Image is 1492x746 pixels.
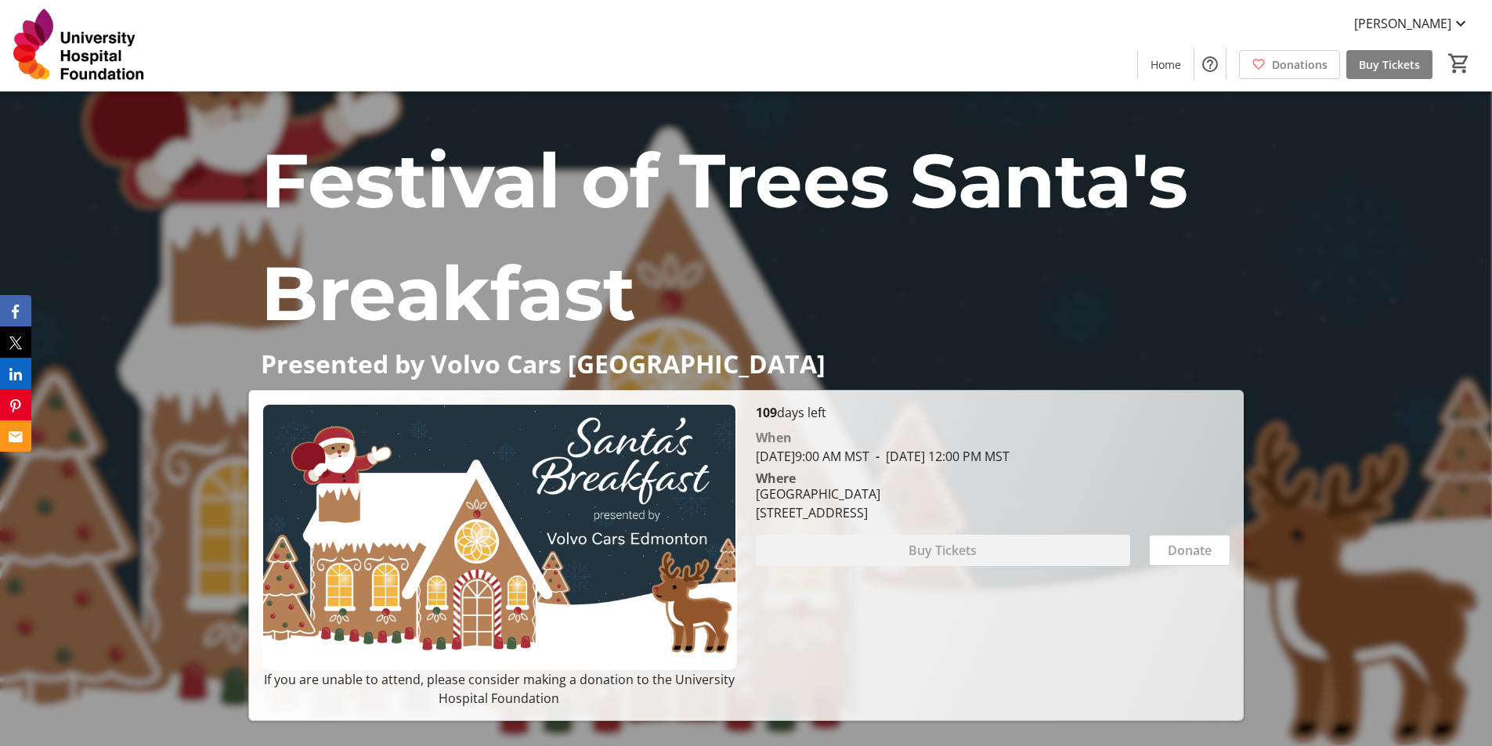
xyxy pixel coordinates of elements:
[869,448,1010,465] span: [DATE] 12:00 PM MST
[1342,11,1483,36] button: [PERSON_NAME]
[756,472,796,485] div: Where
[756,448,869,465] span: [DATE] 9:00 AM MST
[869,448,886,465] span: -
[262,403,736,670] img: Campaign CTA Media Photo
[1359,56,1420,73] span: Buy Tickets
[1151,56,1181,73] span: Home
[1138,50,1194,79] a: Home
[1194,49,1226,80] button: Help
[756,403,1230,422] p: days left
[756,404,777,421] span: 109
[261,135,1188,339] span: Festival of Trees Santa's Breakfast
[1445,49,1473,77] button: Cart
[756,485,880,503] div: [GEOGRAPHIC_DATA]
[261,350,1230,377] p: Presented by Volvo Cars [GEOGRAPHIC_DATA]
[756,428,792,447] div: When
[1239,50,1340,79] a: Donations
[756,503,880,522] div: [STREET_ADDRESS]
[1272,56,1328,73] span: Donations
[9,6,149,85] img: University Hospital Foundation's Logo
[1354,14,1451,33] span: [PERSON_NAME]
[262,670,736,708] p: If you are unable to attend, please consider making a donation to the University Hospital Foundation
[1346,50,1432,79] a: Buy Tickets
